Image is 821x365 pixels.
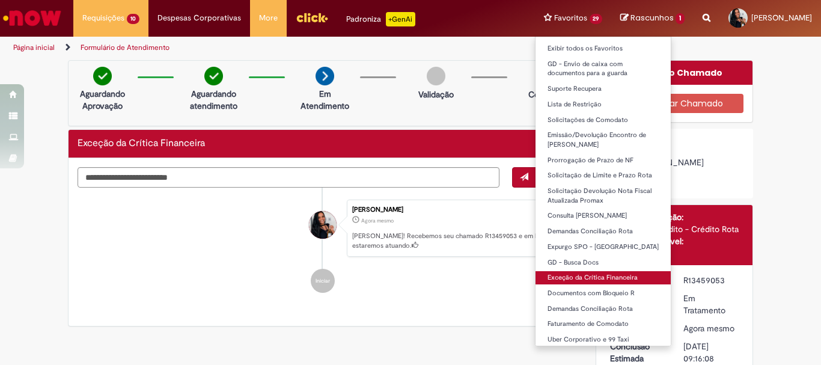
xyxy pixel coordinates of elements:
time: 28/08/2025 16:16:05 [361,217,394,224]
div: [PERSON_NAME] [352,206,561,213]
a: Demandas Conciliação Rota [536,225,671,238]
img: arrow-next.png [316,67,334,85]
span: More [259,12,278,24]
textarea: Digite sua mensagem aqui... [78,167,499,188]
a: GD - Envio de caixa com documentos para a guarda [536,58,671,80]
div: R13459053 [683,274,739,286]
a: Solicitações de Comodato [536,114,671,127]
img: img-circle-grey.png [427,67,445,85]
span: 1 [676,13,685,24]
a: GD - Busca Docs [536,256,671,269]
p: Aguardando Aprovação [73,88,132,112]
h2: Exceção da Crítica Financeira Histórico de tíquete [78,138,205,149]
a: Faturamento de Comodato [536,317,671,331]
a: Página inicial [13,43,55,52]
a: Solicitação de Limite e Prazo Rota [536,169,671,182]
dt: Conclusão Estimada [601,340,675,364]
a: Formulário de Atendimento [81,43,169,52]
ul: Trilhas de página [9,37,539,59]
p: Concluído [528,88,567,100]
p: +GenAi [386,12,415,26]
a: Prorrogação de Prazo de NF [536,154,671,167]
img: check-circle-green.png [93,67,112,85]
a: Exibir todos os Favoritos [536,42,671,55]
a: Exceção da Crítica Financeira [536,271,671,284]
span: Favoritos [554,12,587,24]
span: Agora mesmo [361,217,394,224]
a: Consulta [PERSON_NAME] [536,209,671,222]
span: Agora mesmo [683,323,734,334]
div: Analista responsável: [605,235,744,247]
p: [PERSON_NAME]! Recebemos seu chamado R13459053 e em breve estaremos atuando. [352,232,561,250]
img: check-circle-green.png [204,67,223,85]
a: Suporte Recupera [536,82,671,96]
ul: Histórico de tíquete [78,188,568,305]
div: Opções do Chamado [596,61,753,85]
a: Documentos com Bloqueio R [536,287,671,300]
a: Rascunhos [620,13,685,24]
div: Em Tratamento [683,292,739,316]
p: Aguardando atendimento [185,88,243,112]
p: Validação [418,88,454,100]
p: Em Atendimento [296,88,354,112]
img: ServiceNow [1,6,63,30]
a: Emissão/Devolução Encontro de [PERSON_NAME] [536,129,671,151]
div: Operações - Crédito - Crédito Rota [605,223,744,235]
ul: Favoritos [535,36,672,346]
div: Grupo de Atribuição: [605,211,744,223]
img: click_logo_yellow_360x200.png [296,8,328,26]
a: Expurgo SPO - [GEOGRAPHIC_DATA] [536,241,671,254]
span: 10 [127,14,139,24]
div: [PERSON_NAME] [605,247,744,259]
div: Bianca Santos Souza [309,211,337,239]
span: Despesas Corporativas [157,12,241,24]
div: Padroniza [346,12,415,26]
a: Solicitação Devolução Nota Fiscal Atualizada Promax [536,185,671,207]
div: [DATE] 09:16:08 [683,340,739,364]
li: Bianca Santos Souza [78,200,568,257]
a: Demandas Conciliação Rota [536,302,671,316]
button: Enviar [512,167,568,188]
span: Requisições [82,12,124,24]
span: 29 [590,14,603,24]
time: 28/08/2025 16:16:05 [683,323,734,334]
a: Uber Corporativo e 99 Taxi [536,333,671,346]
div: 28/08/2025 16:16:05 [683,322,739,334]
button: Cancelar Chamado [605,94,744,113]
span: [PERSON_NAME] [751,13,812,23]
span: Rascunhos [630,12,674,23]
a: Lista de Restrição [536,98,671,111]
